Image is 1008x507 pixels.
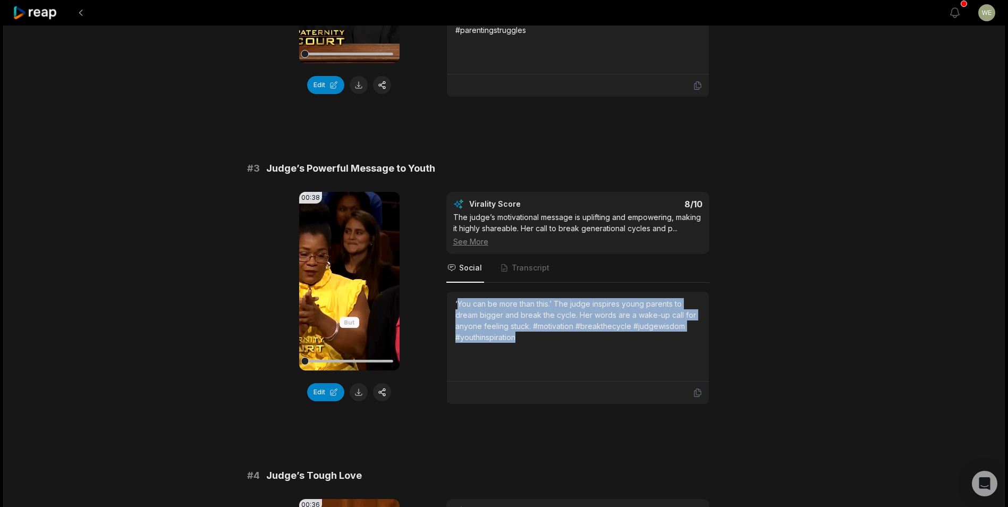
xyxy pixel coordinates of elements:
nav: Tabs [446,254,709,283]
span: # 4 [247,468,260,483]
div: The judge’s motivational message is uplifting and empowering, making it highly shareable. Her cal... [453,212,702,247]
button: Edit [307,383,344,401]
div: See More [453,236,702,247]
div: Open Intercom Messenger [972,471,997,496]
div: 8 /10 [588,199,702,209]
span: Judge’s Powerful Message to Youth [266,161,435,176]
div: Virality Score [469,199,583,209]
span: Transcript [512,263,549,273]
span: # 3 [247,161,260,176]
div: ‘You can be more than this.’ The judge inspires young parents to dream bigger and break the cycle... [455,298,700,343]
span: Judge’s Tough Love [266,468,362,483]
button: Edit [307,76,344,94]
video: Your browser does not support mp4 format. [299,192,400,370]
span: Social [459,263,482,273]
